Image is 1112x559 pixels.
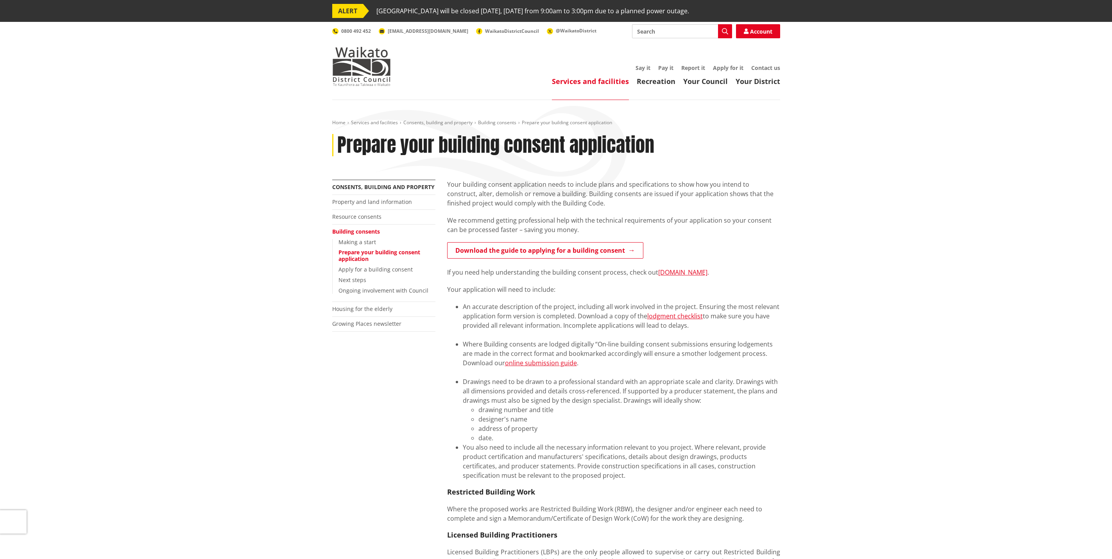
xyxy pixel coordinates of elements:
[447,268,780,277] p: If you need help understanding the building consent process, check out .
[332,213,381,220] a: Resource consents
[447,180,780,208] p: Your building consent application needs to include plans and specifications to show how you inten...
[338,248,420,263] a: Prepare your building consent application
[736,24,780,38] a: Account
[552,77,629,86] a: Services and facilities
[505,359,577,367] a: online submission guide
[447,285,780,294] p: Your application will need to include:
[736,77,780,86] a: Your District
[751,64,780,71] a: Contact us
[338,276,366,284] a: Next steps
[332,119,346,126] a: Home
[463,377,780,443] li: Drawings need to be drawn to a professional standard with an appropriate scale and clarity. Drawi...
[447,242,643,259] a: Download the guide to applying for a building consent
[476,28,539,34] a: WaikatoDistrictCouncil
[485,28,539,34] span: WaikatoDistrictCouncil
[338,287,428,294] a: Ongoing involvement with Council
[522,119,612,126] span: Prepare your building consent application
[636,64,650,71] a: Say it
[463,443,780,480] li: You also need to include all the necessary information relevant to you project. Where relevant, p...
[379,28,468,34] a: [EMAIL_ADDRESS][DOMAIN_NAME]
[637,77,675,86] a: Recreation
[332,183,435,191] a: Consents, building and property
[351,119,398,126] a: Services and facilities
[681,64,705,71] a: Report it
[463,339,780,377] li: Where Building consents are lodged digitally “On-line building consent submissions ensuring lodge...
[547,27,596,34] a: @WaikatoDistrict
[332,120,780,126] nav: breadcrumb
[447,216,780,234] p: We recommend getting professional help with the technical requirements of your application so you...
[632,24,732,38] input: Search input
[713,64,743,71] a: Apply for it
[332,4,363,18] span: ALERT
[376,4,689,18] span: [GEOGRAPHIC_DATA] will be closed [DATE], [DATE] from 9:00am to 3:00pm due to a planned power outage.
[332,198,412,205] a: Property and land information
[683,77,728,86] a: Your Council
[341,28,371,34] span: 0800 492 452
[332,305,392,313] a: Housing for the elderly
[338,266,413,273] a: Apply for a building consent
[332,28,371,34] a: 0800 492 452
[478,433,780,443] li: date.
[478,405,780,414] li: drawing number and title
[478,414,780,424] li: designer's name
[447,530,557,539] strong: Licensed Building Practitioners
[337,134,654,157] h1: Prepare your building consent application
[556,27,596,34] span: @WaikatoDistrict
[403,119,473,126] a: Consents, building and property
[478,119,516,126] a: Building consents
[647,312,703,320] a: lodgment checklist
[658,268,707,277] a: [DOMAIN_NAME]
[332,47,391,86] img: Waikato District Council - Te Kaunihera aa Takiwaa o Waikato
[447,487,535,496] strong: Restricted Building Work
[332,228,380,235] a: Building consents
[447,504,780,523] p: Where the proposed works are Restricted Building Work (RBW), the designer and/or engineer each ne...
[388,28,468,34] span: [EMAIL_ADDRESS][DOMAIN_NAME]
[658,64,673,71] a: Pay it
[463,302,780,339] li: An accurate description of the project, including all work involved in the project. Ensuring the ...
[338,238,376,246] a: Making a start
[332,320,401,327] a: Growing Places newsletter
[478,424,780,433] li: address of property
